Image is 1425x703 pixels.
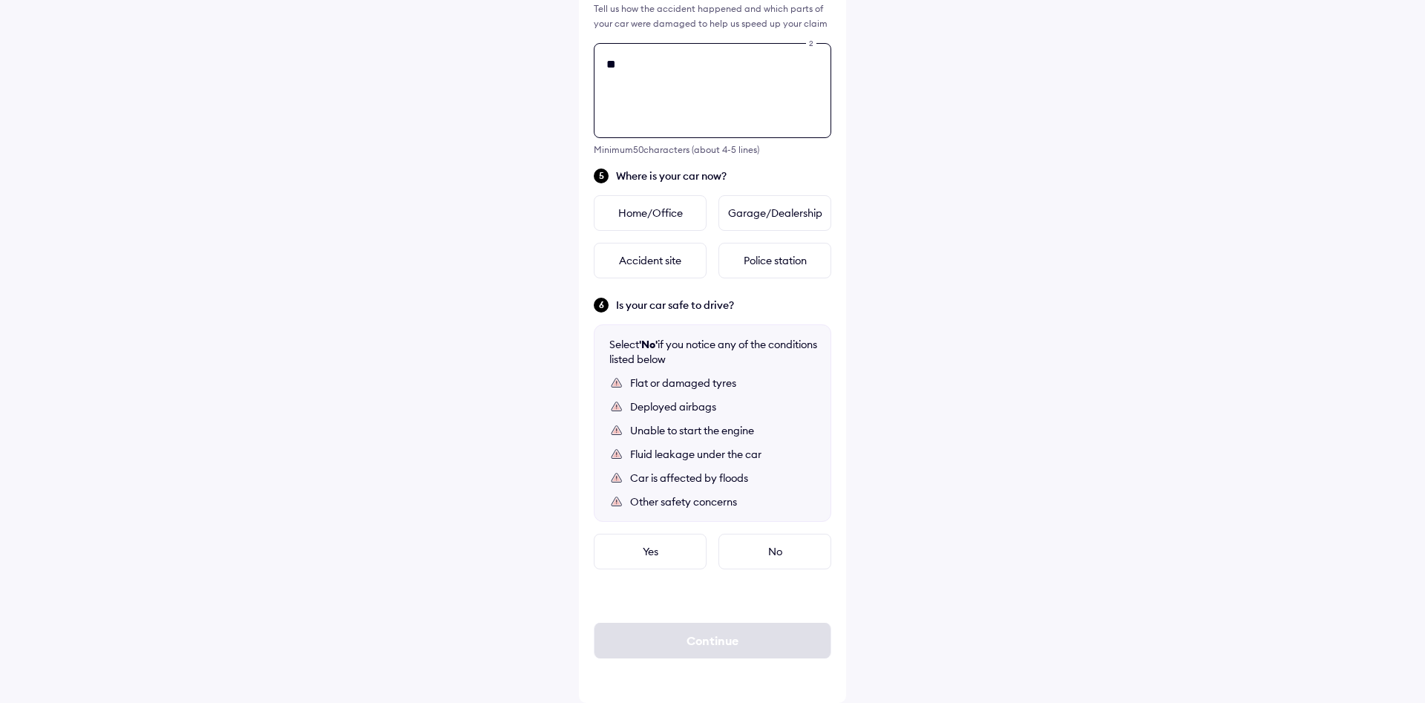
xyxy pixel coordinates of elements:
span: Is your car safe to drive? [616,298,831,313]
div: Yes [594,534,707,569]
div: Accident site [594,243,707,278]
div: Tell us how the accident happened and which parts of your car were damaged to help us speed up yo... [594,1,831,31]
div: Deployed airbags [630,399,816,414]
div: Fluid leakage under the car [630,447,816,462]
div: No [718,534,831,569]
span: Where is your car now? [616,169,831,183]
b: 'No' [639,338,658,351]
div: Unable to start the engine [630,423,816,438]
div: Police station [718,243,831,278]
div: Minimum 50 characters (about 4-5 lines) [594,144,831,155]
div: Flat or damaged tyres [630,376,816,390]
div: Select if you notice any of the conditions listed below [609,337,817,367]
div: Other safety concerns [630,494,816,509]
div: Garage/Dealership [718,195,831,231]
div: Home/Office [594,195,707,231]
div: Car is affected by floods [630,471,816,485]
